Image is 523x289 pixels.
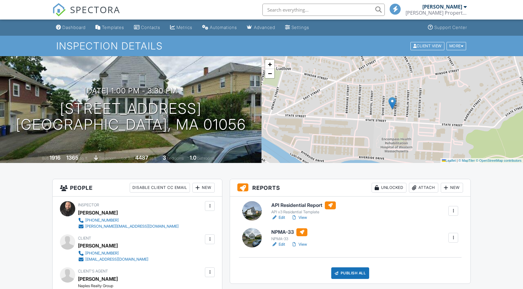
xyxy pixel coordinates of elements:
[130,183,190,193] div: Disable Client CC Email
[78,203,99,207] span: Inspector
[84,87,177,95] h3: [DATE] 1:00 pm - 3:30 pm
[268,60,272,68] span: +
[78,274,118,284] a: [PERSON_NAME]
[163,154,166,161] div: 3
[78,284,153,288] div: Naples Realty Group
[410,42,444,50] div: Client View
[190,154,196,161] div: 1.0
[442,159,456,162] a: Leaflet
[271,228,310,236] h6: NPMA-33
[85,251,119,256] div: [PHONE_NUMBER]
[210,25,237,30] div: Automations
[93,22,127,33] a: Templates
[441,183,463,193] div: New
[50,154,61,161] div: 1916
[271,228,310,242] a: NPMA-33 NPMA-33
[291,241,307,247] a: View
[121,156,134,161] span: Lot Size
[291,25,309,30] div: Settings
[244,22,278,33] a: Advanced
[78,236,91,240] span: Client
[62,25,86,30] div: Dashboard
[16,101,246,133] h1: [STREET_ADDRESS] [GEOGRAPHIC_DATA], MA 01056
[176,25,192,30] div: Metrics
[42,156,49,161] span: Built
[53,179,222,197] h3: People
[56,41,467,51] h1: Inspection Details
[291,215,307,221] a: View
[422,4,462,10] div: [PERSON_NAME]
[197,156,215,161] span: bathrooms
[476,159,521,162] a: © OpenStreetMap contributors
[200,22,239,33] a: Automations (Basic)
[457,159,458,162] span: |
[283,22,312,33] a: Settings
[262,4,385,16] input: Search everything...
[410,43,446,48] a: Client View
[434,25,467,30] div: Support Center
[168,22,195,33] a: Metrics
[271,210,336,215] div: API v3 Residential Template
[409,183,438,193] div: Attach
[78,223,179,229] a: [PERSON_NAME][EMAIL_ADDRESS][DOMAIN_NAME]
[149,156,157,161] span: sq.ft.
[268,70,272,77] span: −
[254,25,275,30] div: Advanced
[85,224,179,229] div: [PERSON_NAME][EMAIL_ADDRESS][DOMAIN_NAME]
[230,179,470,197] h3: Reports
[99,156,116,161] span: basement
[271,241,285,247] a: Edit
[132,22,163,33] a: Contacts
[135,154,148,161] div: 4487
[271,201,336,215] a: API Residential Report API v3 Residential Template
[167,156,184,161] span: bedrooms
[102,25,124,30] div: Templates
[54,22,88,33] a: Dashboard
[66,154,79,161] div: 1365
[78,217,179,223] a: [PHONE_NUMBER]
[271,215,285,221] a: Edit
[271,201,336,209] h6: API Residential Report
[78,250,148,256] a: [PHONE_NUMBER]
[141,25,160,30] div: Contacts
[192,183,215,193] div: New
[52,8,120,21] a: SPECTORA
[85,257,148,262] div: [EMAIL_ADDRESS][DOMAIN_NAME]
[447,42,466,50] div: More
[406,10,467,16] div: Anderson Property Inspections
[372,183,406,193] div: Unlocked
[78,269,108,273] span: Client's Agent
[425,22,469,33] a: Support Center
[52,3,66,16] img: The Best Home Inspection Software - Spectora
[78,256,148,262] a: [EMAIL_ADDRESS][DOMAIN_NAME]
[78,241,118,250] div: [PERSON_NAME]
[388,97,396,110] img: Marker
[265,60,274,69] a: Zoom in
[85,218,119,223] div: [PHONE_NUMBER]
[70,3,120,16] span: SPECTORA
[331,267,369,279] div: Publish All
[458,159,475,162] a: © MapTiler
[265,69,274,78] a: Zoom out
[271,237,310,241] div: NPMA-33
[80,156,88,161] span: sq. ft.
[78,208,118,217] div: [PERSON_NAME]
